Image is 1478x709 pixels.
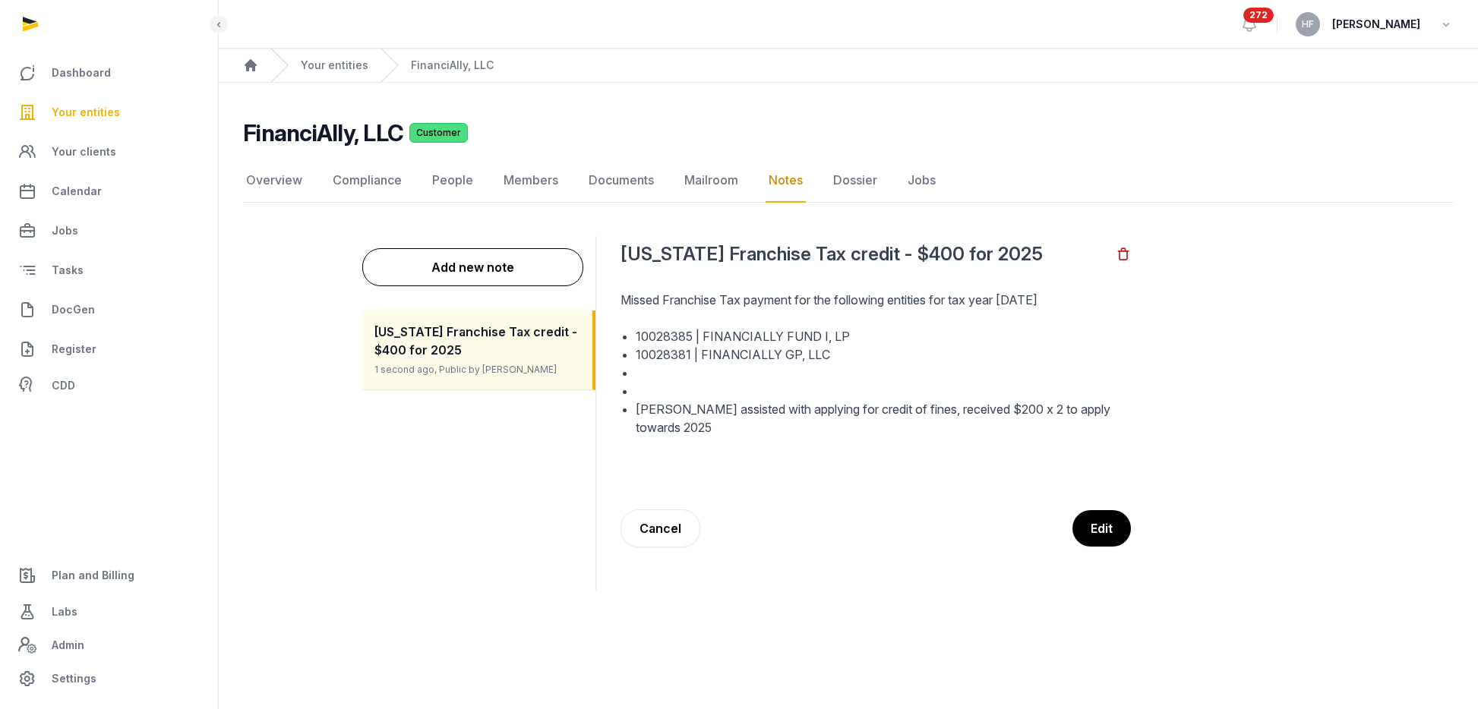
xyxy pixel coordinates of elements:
[501,159,561,203] a: Members
[12,173,206,210] a: Calendar
[12,331,206,367] a: Register
[12,370,206,401] a: CDD
[766,159,806,203] a: Notes
[52,377,75,395] span: CDD
[12,660,206,697] a: Settings
[52,566,134,585] span: Plan and Billing
[12,55,206,91] a: Dashboard
[636,345,1131,364] li: 10028381 | FINANCIALLY GP, LLC
[52,670,96,688] span: Settings
[681,159,741,203] a: Mailroom
[12,94,206,131] a: Your entities
[411,58,494,73] a: FinanciAlly, LLC
[636,400,1131,455] li: [PERSON_NAME] assisted with applying for credit of fines, received $200 x 2 to apply towards 2025
[52,261,84,279] span: Tasks
[52,603,77,621] span: Labs
[830,159,880,203] a: Dossier
[12,213,206,249] a: Jobs
[52,182,102,200] span: Calendar
[52,340,96,358] span: Register
[621,291,1131,327] p: Missed Franchise Tax payment for the following entities for tax year [DATE]
[52,222,78,240] span: Jobs
[1302,20,1314,29] span: HF
[52,64,111,82] span: Dashboard
[52,301,95,319] span: DocGen
[1296,12,1320,36] button: HF
[621,242,1116,266] h2: [US_STATE] Franchise Tax credit - $400 for 2025
[586,159,657,203] a: Documents
[12,557,206,594] a: Plan and Billing
[243,159,1454,203] nav: Tabs
[12,252,206,288] a: Tasks
[12,134,206,170] a: Your clients
[52,103,120,121] span: Your entities
[636,327,1131,345] li: 10028385 | FINANCIALLY FUND I, LP
[429,159,476,203] a: People
[12,594,206,630] a: Labs
[301,58,368,73] a: Your entities
[1332,15,1420,33] span: [PERSON_NAME]
[219,49,1478,83] nav: Breadcrumb
[409,123,468,143] span: Customer
[243,119,403,147] h2: FinanciAlly, LLC
[1072,510,1131,547] button: Edit
[905,159,939,203] a: Jobs
[52,143,116,161] span: Your clients
[12,630,206,660] a: Admin
[621,509,700,547] button: Cancel
[1243,8,1274,23] span: 272
[243,159,305,203] a: Overview
[362,248,583,286] button: Add new note
[374,364,557,375] span: 1 second ago, Public by [PERSON_NAME]
[374,324,577,358] span: [US_STATE] Franchise Tax credit - $400 for 2025
[52,636,84,654] span: Admin
[330,159,405,203] a: Compliance
[12,291,206,328] a: DocGen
